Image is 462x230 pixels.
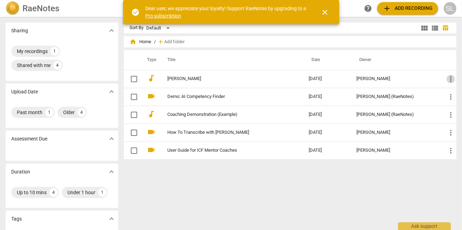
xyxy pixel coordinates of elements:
div: Sort By [129,25,143,31]
div: [PERSON_NAME] [356,76,435,81]
button: List view [430,23,440,33]
span: expand_more [107,134,116,143]
div: 4 [49,188,58,197]
div: Ask support [398,222,451,230]
span: more_vert [447,129,455,137]
button: Show more [106,86,117,97]
button: Show more [106,213,117,224]
img: Logo [6,1,20,15]
a: Demo: AI Competency Finder [167,94,283,99]
span: Add folder [164,39,185,45]
p: Duration [11,168,30,176]
h2: RaeNotes [22,4,59,13]
span: videocam [147,128,155,136]
div: Older [63,109,75,116]
div: Up to 10 mins [17,189,47,196]
span: home [129,38,136,45]
div: Dear user, we appreciate your loyalty! Support RaeNotes by upgrading to a [146,5,308,19]
span: Home [129,38,151,45]
span: more_vert [447,146,455,155]
span: view_module [420,24,429,32]
div: 1 [45,108,54,117]
button: Tile view [419,23,430,33]
span: more_vert [447,75,455,83]
div: Default [146,22,172,34]
a: How To Transcribe with [PERSON_NAME] [167,130,283,135]
p: Assessment Due [11,135,47,143]
span: expand_more [107,167,116,176]
button: Show more [106,133,117,144]
a: [PERSON_NAME] [167,76,283,81]
span: check_circle [132,8,140,17]
div: [PERSON_NAME] (RaeNotes) [356,112,435,117]
button: Show more [106,166,117,177]
span: close [321,8,329,17]
a: Help [362,2,374,15]
span: help [364,4,372,13]
a: User Guide for ICF Mentor Coaches [167,148,283,153]
th: Owner [351,50,441,70]
p: Sharing [11,27,28,34]
div: My recordings [17,48,48,55]
div: 4 [53,61,62,70]
p: Upload Date [11,88,38,96]
div: Shared with me [17,62,51,69]
span: videocam [147,92,155,100]
th: Date [303,50,351,70]
div: Past month [17,109,42,116]
span: more_vert [447,111,455,119]
p: Tags [11,215,22,223]
span: more_vert [447,93,455,101]
a: LogoRaeNotes [6,1,117,15]
span: videocam [147,146,155,154]
button: Show more [106,25,117,36]
span: / [154,39,156,45]
a: Coaching Demonstration (Example) [167,112,283,117]
span: expand_more [107,87,116,96]
td: [DATE] [303,124,351,142]
button: Table view [440,23,451,33]
div: 1 [98,188,107,197]
span: Add recording [383,4,433,13]
td: [DATE] [303,70,351,88]
button: Upload [377,2,438,15]
div: 1 [51,47,59,55]
td: [DATE] [303,106,351,124]
span: expand_more [107,26,116,35]
span: audiotrack [147,74,155,83]
button: SL [444,2,456,15]
span: add [383,4,391,13]
div: [PERSON_NAME] (RaeNotes) [356,94,435,99]
div: [PERSON_NAME] [356,148,435,153]
div: [PERSON_NAME] [356,130,435,135]
span: audiotrack [147,110,155,118]
span: expand_more [107,215,116,223]
td: [DATE] [303,142,351,159]
span: view_list [431,24,439,32]
th: Type [141,50,159,70]
span: table_chart [442,25,449,31]
th: Title [159,50,303,70]
div: Under 1 hour [67,189,95,196]
div: 4 [78,108,86,117]
td: [DATE] [303,88,351,106]
a: Pro subscription [146,13,181,19]
span: add [157,38,164,45]
button: Close [317,4,334,21]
